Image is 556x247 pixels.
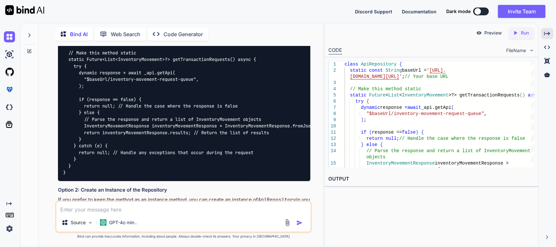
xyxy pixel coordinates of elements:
code: ApiRepository [258,196,296,203]
h2: OUTPUT [325,171,538,187]
span: false [402,130,416,135]
code: class ApiRepository { static const String baseUrl = '[URL][DOMAIN_NAME]'; // Your base URL // Mak... [63,30,342,176]
span: ; [364,117,366,123]
span: { [366,99,369,104]
span: InventoryMovement [402,93,449,98]
p: Source [71,219,86,226]
div: 3 [329,80,336,86]
span: ) [484,167,487,172]
span: InventoryMovementResponse [366,167,435,172]
span: ; [487,167,490,172]
button: Invite Team [498,5,546,18]
div: 13 [329,142,336,148]
div: 9 [329,117,336,123]
span: objects [366,154,386,160]
img: githubLight [4,66,15,78]
span: inventoryMovementResponse = [435,161,509,166]
span: else [366,142,378,147]
span: { [399,62,402,67]
span: < [399,93,402,98]
p: Bind can provide inaccurate information, including about people. Always double-check its answers.... [55,234,312,239]
img: Pick Models [88,220,93,225]
span: , [484,111,487,116]
span: ( [369,130,372,135]
span: < [386,93,388,98]
span: { [421,130,424,135]
img: premium [4,84,15,95]
span: // Make this method static [350,86,421,92]
span: dynamic [361,105,380,110]
div: 4 [329,86,336,92]
span: String [386,68,402,73]
div: 6 [329,98,336,105]
span: ) [361,117,364,123]
p: Run [521,30,529,36]
p: Web Search [111,30,140,38]
span: ( [460,167,462,172]
span: Future [369,93,385,98]
img: settings [4,223,15,234]
span: Dark mode [446,8,471,15]
span: >?> getTransactionRequests [449,93,520,98]
img: ai-studio [4,49,15,60]
div: 1 [329,61,336,67]
div: 15 [329,160,336,167]
span: ' [427,68,429,73]
p: Preview [485,30,502,36]
span: class [345,62,358,67]
span: ; [396,136,399,141]
div: 5 [329,92,336,98]
img: Bind AI [5,5,44,15]
span: ( [451,105,454,110]
span: static [350,68,366,73]
span: _api.getApi [421,105,451,110]
div: 12 [329,136,336,142]
span: return [366,136,383,141]
div: 2 [329,67,336,74]
span: [URL]. [429,68,446,73]
span: async [528,93,542,98]
span: try [355,99,364,104]
img: chat [4,31,15,42]
span: ) [522,93,525,98]
button: Documentation [402,8,436,15]
div: 14 [329,148,336,154]
img: GPT-4o mini [100,219,107,226]
span: } [361,142,364,147]
p: Code Generator [164,30,203,38]
span: // Your base URL [405,74,449,79]
span: ApiRepository [361,62,396,67]
span: response = [380,105,407,110]
span: InventoryMovementResponse [366,161,435,166]
h3: Option 2: Create an Instance of the Repository [58,186,311,194]
div: 11 [329,129,336,136]
img: darkCloudIdeIcon [4,102,15,113]
span: ( [520,93,522,98]
p: If you prefer to keep the method as an instance method, you can create an instance of in your con... [58,196,311,211]
span: { [380,142,383,147]
div: 10 [329,123,336,129]
p: Bind AI [70,30,88,38]
span: "$baseUrl/inventory-movement-request-queue" [366,111,484,116]
img: chevron down [529,48,535,53]
span: response == [372,130,402,135]
img: icon [296,220,303,226]
button: Discord Support [355,8,392,15]
div: CODE [329,47,342,54]
span: ; [402,74,405,79]
span: List [388,93,399,98]
span: baseUrl = [402,68,427,73]
span: Documentation [402,9,436,14]
span: // Parse the response and return a list of Invento [366,148,503,153]
span: Discord Support [355,9,392,14]
img: attachment [284,219,291,226]
img: preview [476,30,482,36]
span: const [369,68,383,73]
span: static [350,93,366,98]
p: GPT-4o min.. [109,219,137,226]
span: .fromJson [435,167,460,172]
span: ) [416,130,418,135]
div: 8 [329,111,336,117]
span: FileName [506,47,526,54]
span: // Handle the case where the response is false [399,136,525,141]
